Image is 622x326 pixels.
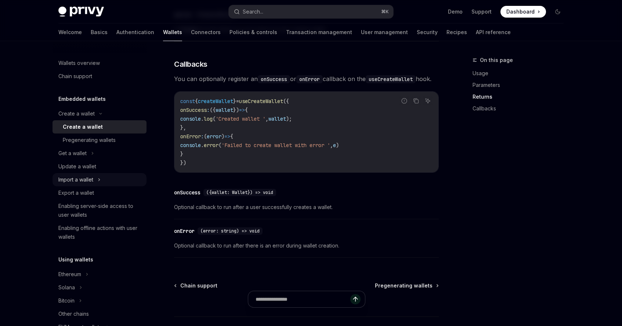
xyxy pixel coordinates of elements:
span: . [201,116,204,122]
div: Import a wallet [58,175,93,184]
a: Connectors [191,23,221,41]
span: ({ [210,107,216,113]
span: }) [233,107,239,113]
a: API reference [476,23,511,41]
span: On this page [480,56,513,65]
a: Create a wallet [53,120,147,133]
a: Callbacks [473,103,569,114]
span: } [180,151,183,157]
a: User management [361,23,408,41]
span: => [224,133,230,140]
button: Ask AI [423,96,433,106]
a: Demo [448,8,463,15]
span: ⌘ K [381,9,389,15]
a: Dashboard [500,6,546,18]
span: Callbacks [174,59,207,69]
span: Chain support [180,282,217,289]
button: Send message [350,294,361,304]
div: onSuccess [174,189,200,196]
div: Ethereum [58,270,81,279]
a: Usage [473,67,569,79]
span: onSuccess [180,107,207,113]
a: Parameters [473,79,569,91]
div: Enabling server-side access to user wallets [58,202,142,219]
code: useCreateWallet [366,75,416,83]
a: Chain support [175,282,217,289]
span: console [180,142,201,149]
div: Enabling offline actions with user wallets [58,224,142,241]
div: Wallets overview [58,59,100,67]
div: Bitcoin [58,296,75,305]
span: }) [180,160,186,166]
span: Pregenerating wallets [375,282,433,289]
div: Pregenerating wallets [63,136,116,144]
button: Search...⌘K [229,5,393,18]
span: createWallet [198,98,233,105]
span: ); [286,116,292,122]
span: ) [221,133,224,140]
a: Returns [473,91,569,103]
span: (error: string) => void [200,228,260,234]
a: Security [417,23,438,41]
span: : [201,133,204,140]
span: Optional callback to run after there is an error during wallet creation. [174,241,439,250]
span: ({wallet: Wallet}) => void [206,190,273,195]
span: ) [336,142,339,149]
h5: Using wallets [58,255,93,264]
span: ({ [283,98,289,105]
span: error [207,133,221,140]
span: : [207,107,210,113]
span: wallet [268,116,286,122]
span: Dashboard [506,8,535,15]
span: ( [218,142,221,149]
span: console [180,116,201,122]
span: e [333,142,336,149]
a: Policies & controls [229,23,277,41]
a: Wallets [163,23,182,41]
span: ( [204,133,207,140]
span: { [195,98,198,105]
button: Report incorrect code [399,96,409,106]
div: Chain support [58,72,92,81]
h5: Embedded wallets [58,95,106,103]
code: onError [296,75,323,83]
a: Update a wallet [53,160,147,173]
span: 'Created wallet ' [216,116,265,122]
a: Authentication [116,23,154,41]
span: useCreateWallet [239,98,283,105]
span: ( [213,116,216,122]
a: Pregenerating wallets [375,282,438,289]
button: Copy the contents from the code block [411,96,421,106]
span: Optional callback to run after a user successfully creates a wallet. [174,203,439,212]
span: = [236,98,239,105]
span: } [233,98,236,105]
a: Wallets overview [53,56,147,70]
div: Create a wallet [58,109,95,118]
a: Support [471,8,492,15]
div: onError [174,227,195,235]
a: Recipes [446,23,467,41]
span: }, [180,124,186,131]
a: Other chains [53,307,147,320]
span: . [201,142,204,149]
span: => [239,107,245,113]
code: onSuccess [258,75,290,83]
div: Export a wallet [58,188,94,197]
a: Pregenerating wallets [53,133,147,147]
img: dark logo [58,7,104,17]
span: You can optionally register an or callback on the hook. [174,74,439,84]
div: Get a wallet [58,149,87,158]
span: const [180,98,195,105]
a: Enabling server-side access to user wallets [53,199,147,221]
span: { [245,107,248,113]
a: Export a wallet [53,186,147,199]
div: Create a wallet [63,122,103,131]
span: { [230,133,233,140]
span: error [204,142,218,149]
button: Toggle dark mode [552,6,564,18]
span: , [330,142,333,149]
div: Other chains [58,309,89,318]
a: Transaction management [286,23,352,41]
div: Search... [243,7,263,16]
span: 'Failed to create wallet with error ' [221,142,330,149]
